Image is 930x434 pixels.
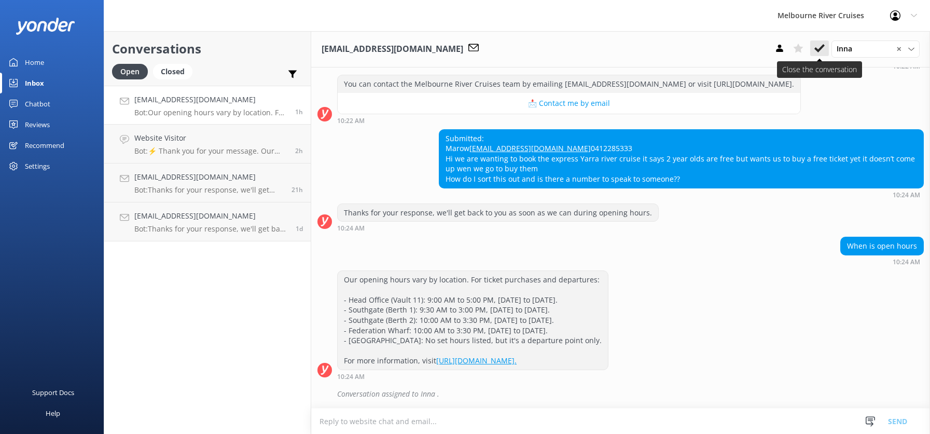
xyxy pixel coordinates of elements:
[25,93,50,114] div: Chatbot
[893,259,920,265] strong: 10:24 AM
[337,118,365,124] strong: 10:22 AM
[104,125,311,164] a: Website VisitorBot:⚡ Thank you for your message. Our office hours are Mon - Fri 9.30am - 5pm. We'...
[338,204,658,222] div: Thanks for your response, we'll get back to you as soon as we can during opening hours.
[134,185,284,195] p: Bot: Thanks for your response, we'll get back to you as soon as we can during opening hours.
[322,43,463,56] h3: [EMAIL_ADDRESS][DOMAIN_NAME]
[292,185,303,194] span: Sep 29 2025 03:00pm (UTC +10:00) Australia/Sydney
[469,143,591,153] a: [EMAIL_ADDRESS][DOMAIN_NAME]
[337,385,924,403] div: Conversation assigned to Inna .
[317,385,924,403] div: 2025-09-30T00:30:50.672
[893,63,920,70] strong: 10:22 AM
[25,73,44,93] div: Inbox
[134,224,288,234] p: Bot: Thanks for your response, we'll get back to you as soon as we can during opening hours.
[893,192,920,198] strong: 10:24 AM
[436,356,517,365] a: [URL][DOMAIN_NAME].
[295,146,303,155] span: Sep 30 2025 09:40am (UTC +10:00) Australia/Sydney
[840,258,924,265] div: Sep 30 2025 10:24am (UTC +10:00) Australia/Sydney
[25,156,50,177] div: Settings
[295,107,303,116] span: Sep 30 2025 10:24am (UTC +10:00) Australia/Sydney
[338,75,800,93] div: You can contact the Melbourne River Cruises team by emailing [EMAIL_ADDRESS][DOMAIN_NAME] or visi...
[25,114,50,135] div: Reviews
[338,93,800,114] button: 📩 Contact me by email
[104,202,311,241] a: [EMAIL_ADDRESS][DOMAIN_NAME]Bot:Thanks for your response, we'll get back to you as soon as we can...
[337,224,659,232] div: Sep 30 2025 10:24am (UTC +10:00) Australia/Sydney
[134,108,287,117] p: Bot: Our opening hours vary by location. For ticket purchases and departures: - Head Office (Vaul...
[46,403,60,424] div: Help
[831,40,920,57] div: Assign User
[112,64,148,79] div: Open
[134,132,287,144] h4: Website Visitor
[337,117,801,124] div: Sep 30 2025 10:22am (UTC +10:00) Australia/Sydney
[153,65,198,77] a: Closed
[112,39,303,59] h2: Conversations
[25,135,64,156] div: Recommend
[296,224,303,233] span: Sep 29 2025 11:05am (UTC +10:00) Australia/Sydney
[896,44,901,54] span: ✕
[337,374,365,380] strong: 10:24 AM
[112,65,153,77] a: Open
[337,225,365,232] strong: 10:24 AM
[16,18,75,35] img: yonder-white-logo.png
[439,130,923,188] div: Submitted: Marow 0412285333 Hi we are wanting to book the express Yarra river cruise it says 2 ye...
[104,164,311,202] a: [EMAIL_ADDRESS][DOMAIN_NAME]Bot:Thanks for your response, we'll get back to you as soon as we can...
[837,43,858,55] span: Inna
[153,64,192,79] div: Closed
[134,94,287,105] h4: [EMAIL_ADDRESS][DOMAIN_NAME]
[104,86,311,125] a: [EMAIL_ADDRESS][DOMAIN_NAME]Bot:Our opening hours vary by location. For ticket purchases and depa...
[841,237,923,255] div: When is open hours
[134,146,287,156] p: Bot: ⚡ Thank you for your message. Our office hours are Mon - Fri 9.30am - 5pm. We'll get back to...
[32,382,74,403] div: Support Docs
[439,191,924,198] div: Sep 30 2025 10:24am (UTC +10:00) Australia/Sydney
[338,271,608,370] div: Our opening hours vary by location. For ticket purchases and departures: - Head Office (Vault 11)...
[25,52,44,73] div: Home
[134,171,284,183] h4: [EMAIL_ADDRESS][DOMAIN_NAME]
[337,373,608,380] div: Sep 30 2025 10:24am (UTC +10:00) Australia/Sydney
[134,210,288,222] h4: [EMAIL_ADDRESS][DOMAIN_NAME]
